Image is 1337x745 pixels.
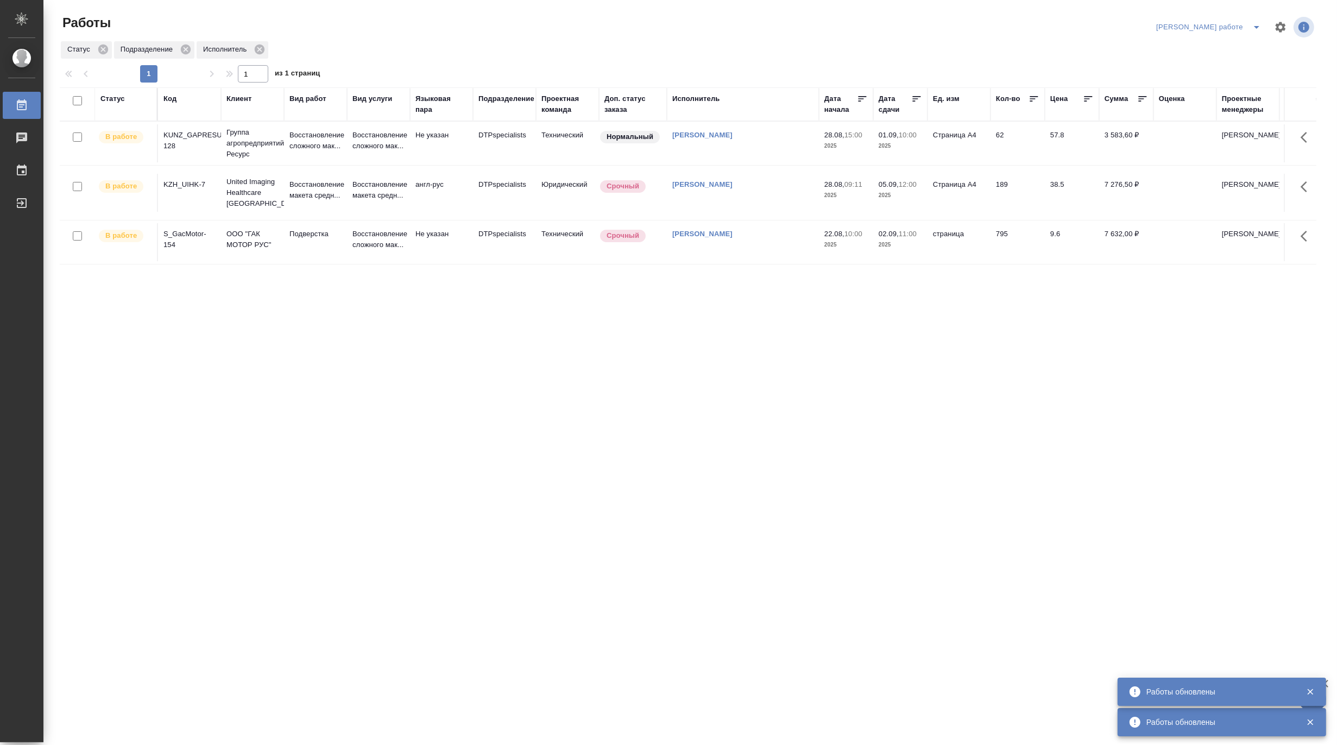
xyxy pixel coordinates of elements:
p: Нормальный [607,131,653,142]
p: 2025 [824,141,868,151]
td: 9.6 [1045,223,1099,261]
p: 12:00 [899,180,917,188]
p: Исполнитель [203,44,250,55]
div: Вид работ [289,93,326,104]
div: Исполнитель [197,41,268,59]
p: Восстановление сложного мак... [352,130,405,151]
p: Срочный [607,230,639,241]
p: Восстановление сложного мак... [352,229,405,250]
p: 22.08, [824,230,844,238]
div: Работы обновлены [1146,717,1290,728]
p: 11:00 [899,230,917,238]
div: Работы обновлены [1146,686,1290,697]
td: 62 [991,124,1045,162]
p: 2025 [879,141,922,151]
td: DTPspecialists [473,174,536,212]
td: [PERSON_NAME] [1216,174,1279,212]
td: 7 276,50 ₽ [1099,174,1153,212]
p: В работе [105,181,137,192]
div: Вид услуги [352,93,393,104]
p: ООО "ГАК МОТОР РУС" [226,229,279,250]
div: Исполнитель выполняет работу [98,130,152,144]
p: 05.09, [879,180,899,188]
td: Не указан [410,223,473,261]
td: англ-рус [410,174,473,212]
button: Закрыть [1299,717,1321,727]
td: DTPspecialists [473,223,536,261]
td: 3 583,60 ₽ [1099,124,1153,162]
div: Проектная команда [541,93,594,115]
a: [PERSON_NAME] [672,180,733,188]
td: [PERSON_NAME] [1216,223,1279,261]
p: Подразделение [121,44,176,55]
p: Подверстка [289,229,342,239]
div: S_GacMotor-154 [163,229,216,250]
div: Статус [61,41,112,59]
div: Подразделение [478,93,534,104]
span: Настроить таблицу [1267,14,1294,40]
p: Восстановление макета средн... [352,179,405,201]
div: Дата начала [824,93,857,115]
td: 7 632,00 ₽ [1099,223,1153,261]
p: 2025 [824,190,868,201]
p: 10:00 [899,131,917,139]
p: 09:11 [844,180,862,188]
p: 10:00 [844,230,862,238]
p: Восстановление сложного мак... [289,130,342,151]
p: В работе [105,131,137,142]
p: Срочный [607,181,639,192]
div: Оценка [1159,93,1185,104]
a: [PERSON_NAME] [672,131,733,139]
p: 28.08, [824,180,844,188]
div: Исполнитель [672,93,720,104]
div: split button [1153,18,1267,36]
p: Статус [67,44,94,55]
span: Посмотреть информацию [1294,17,1316,37]
td: Юридический [536,174,599,212]
div: Проектные менеджеры [1222,93,1274,115]
button: Здесь прячутся важные кнопки [1294,124,1320,150]
td: DTPspecialists [473,124,536,162]
div: Кол-во [996,93,1020,104]
td: страница [928,223,991,261]
div: Языковая пара [415,93,468,115]
td: 189 [991,174,1045,212]
td: Страница А4 [928,174,991,212]
div: Ед. изм [933,93,960,104]
p: 2025 [824,239,868,250]
p: 02.09, [879,230,899,238]
div: Исполнитель выполняет работу [98,229,152,243]
p: 2025 [879,239,922,250]
div: Цена [1050,93,1068,104]
p: 2025 [879,190,922,201]
p: 28.08, [824,131,844,139]
p: 01.09, [879,131,899,139]
p: В работе [105,230,137,241]
span: Работы [60,14,111,31]
div: Подразделение [114,41,194,59]
span: из 1 страниц [275,67,320,83]
div: Доп. статус заказа [604,93,661,115]
td: [PERSON_NAME] [1216,124,1279,162]
p: Группа агропредприятий Ресурс [226,127,279,160]
button: Здесь прячутся важные кнопки [1294,223,1320,249]
td: Технический [536,223,599,261]
p: Восстановление макета средн... [289,179,342,201]
div: KZH_UIHK-7 [163,179,216,190]
div: Клиент [226,93,251,104]
td: 38.5 [1045,174,1099,212]
div: Сумма [1105,93,1128,104]
div: Дата сдачи [879,93,911,115]
div: Статус [100,93,125,104]
td: Не указан [410,124,473,162]
a: [PERSON_NAME] [672,230,733,238]
td: Страница А4 [928,124,991,162]
td: Технический [536,124,599,162]
div: Код [163,93,176,104]
td: 57.8 [1045,124,1099,162]
p: 15:00 [844,131,862,139]
button: Закрыть [1299,687,1321,697]
td: 795 [991,223,1045,261]
p: United Imaging Healthcare [GEOGRAPHIC_DATA] [226,176,279,209]
button: Здесь прячутся важные кнопки [1294,174,1320,200]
